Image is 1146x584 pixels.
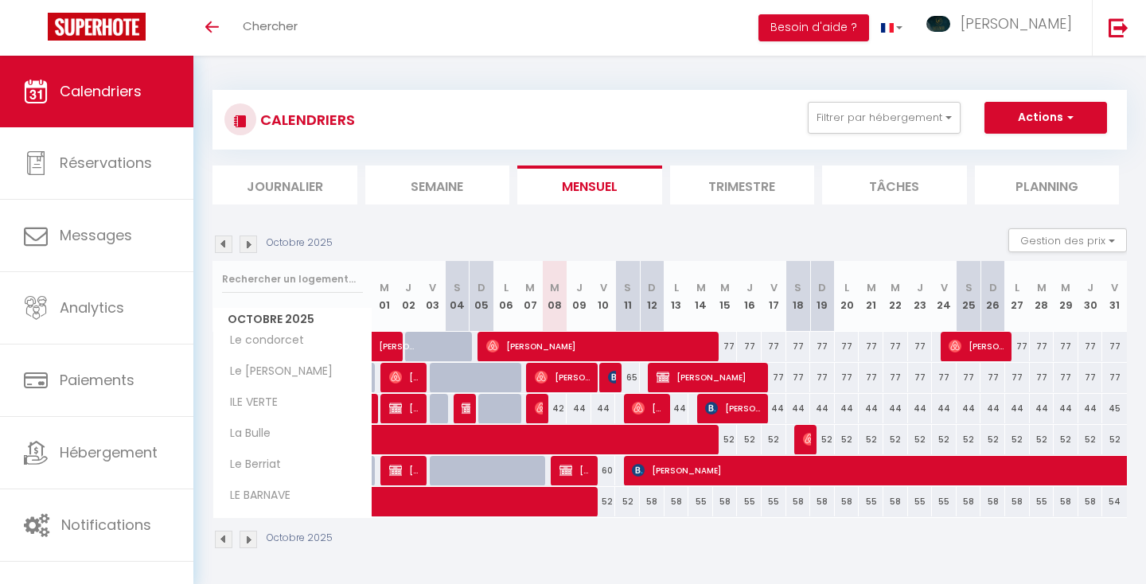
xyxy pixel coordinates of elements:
[674,280,679,295] abbr: L
[486,331,716,361] span: [PERSON_NAME]
[932,261,957,332] th: 24
[1005,425,1030,454] div: 52
[810,261,835,332] th: 19
[737,487,762,516] div: 55
[60,442,158,462] span: Hébergement
[389,455,422,485] span: [PERSON_NAME] RAPTRAD IMAGINE
[216,332,308,349] span: Le condorcet
[396,261,421,332] th: 02
[1078,425,1103,454] div: 52
[60,225,132,245] span: Messages
[859,394,883,423] div: 44
[1030,425,1054,454] div: 52
[1030,261,1054,332] th: 28
[1030,332,1054,361] div: 77
[980,394,1005,423] div: 44
[632,393,665,423] span: [PERSON_NAME]
[705,393,762,423] span: [PERSON_NAME]
[1054,487,1078,516] div: 58
[1087,280,1093,295] abbr: J
[794,280,801,295] abbr: S
[615,261,640,332] th: 11
[216,363,337,380] span: Le [PERSON_NAME]
[365,165,510,204] li: Semaine
[859,487,883,516] div: 55
[216,456,285,473] span: Le Berriat
[1102,332,1127,361] div: 77
[713,261,738,332] th: 15
[48,13,146,41] img: Super Booking
[762,332,786,361] div: 77
[624,280,631,295] abbr: S
[867,280,876,295] abbr: M
[1054,261,1078,332] th: 29
[517,165,662,204] li: Mensuel
[883,363,908,392] div: 77
[786,261,811,332] th: 18
[808,102,961,134] button: Filtrer par hébergement
[535,362,592,392] span: [PERSON_NAME]
[688,261,713,332] th: 14
[980,425,1005,454] div: 52
[267,236,333,251] p: Octobre 2025
[786,332,811,361] div: 77
[908,363,933,392] div: 77
[1005,394,1030,423] div: 44
[567,394,591,423] div: 44
[60,153,152,173] span: Réservations
[600,280,607,295] abbr: V
[883,487,908,516] div: 58
[1005,332,1030,361] div: 77
[1054,425,1078,454] div: 52
[932,394,957,423] div: 44
[891,280,900,295] abbr: M
[1030,394,1054,423] div: 44
[608,362,616,392] span: [PERSON_NAME]
[762,363,786,392] div: 77
[1030,487,1054,516] div: 55
[525,280,535,295] abbr: M
[1015,280,1019,295] abbr: L
[713,487,738,516] div: 58
[1030,363,1054,392] div: 77
[550,280,559,295] abbr: M
[61,515,151,535] span: Notifications
[454,280,461,295] abbr: S
[822,165,967,204] li: Tâches
[984,102,1107,134] button: Actions
[389,362,422,392] span: [PERSON_NAME]
[957,425,981,454] div: 52
[989,280,997,295] abbr: D
[493,261,518,332] th: 06
[835,487,859,516] div: 58
[591,456,616,485] div: 60
[470,261,494,332] th: 05
[60,81,142,101] span: Calendriers
[421,261,446,332] th: 03
[591,394,616,423] div: 44
[267,531,333,546] p: Octobre 2025
[243,18,298,34] span: Chercher
[917,280,923,295] abbr: J
[957,261,981,332] th: 25
[1005,261,1030,332] th: 27
[835,394,859,423] div: 44
[1061,280,1070,295] abbr: M
[372,261,397,332] th: 01
[379,323,415,353] span: [PERSON_NAME]
[835,332,859,361] div: 77
[713,332,738,361] div: 77
[908,394,933,423] div: 44
[670,165,815,204] li: Trimestre
[762,394,786,423] div: 44
[1078,261,1103,332] th: 30
[216,394,282,411] span: ILE VERTE
[1078,332,1103,361] div: 77
[615,363,640,392] div: 65
[696,280,706,295] abbr: M
[1111,280,1118,295] abbr: V
[883,332,908,361] div: 77
[405,280,411,295] abbr: J
[559,455,592,485] span: [PERSON_NAME] RAPTRAD IMAGINE
[786,363,811,392] div: 77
